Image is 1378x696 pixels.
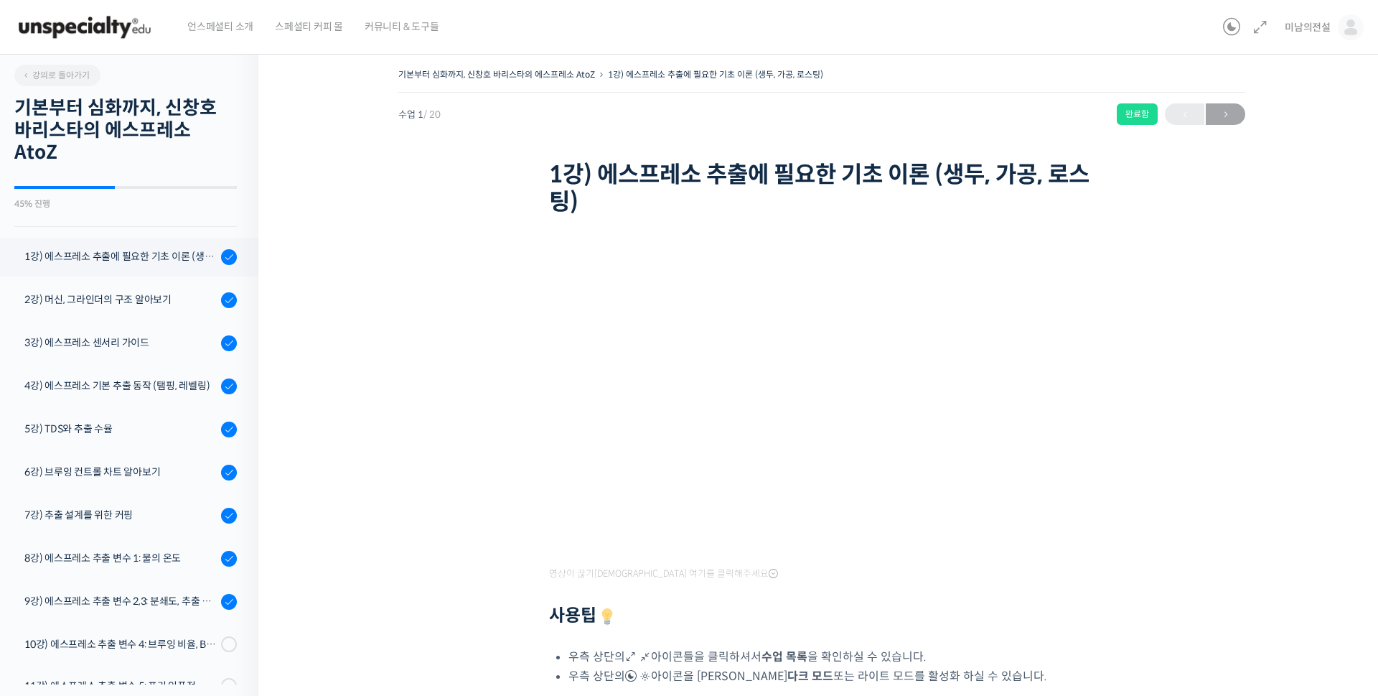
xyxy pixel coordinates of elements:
div: 6강) 브루잉 컨트롤 차트 알아보기 [24,464,217,480]
div: 11강) 에스프레소 추출 변수 5: 프리 인퓨전 [24,678,217,694]
div: 7강) 추출 설계를 위한 커핑 [24,507,217,523]
span: / 20 [423,108,441,121]
div: 4강) 에스프레소 기본 추출 동작 (탬핑, 레벨링) [24,378,217,394]
div: 2강) 머신, 그라인더의 구조 알아보기 [24,292,217,307]
b: 수업 목록 [761,649,807,664]
a: 1강) 에스프레소 추출에 필요한 기초 이론 (생두, 가공, 로스팅) [608,69,823,80]
div: 5강) TDS와 추출 수율 [24,421,217,437]
a: 기본부터 심화까지, 신창호 바리스타의 에스프레소 AtoZ [398,69,595,80]
li: 우측 상단의 아이콘을 [PERSON_NAME] 또는 라이트 모드를 활성화 하실 수 있습니다. [568,667,1095,686]
span: 영상이 끊기[DEMOGRAPHIC_DATA] 여기를 클릭해주세요 [549,568,778,580]
div: 10강) 에스프레소 추출 변수 4: 브루잉 비율, Brew Ratio [24,636,217,652]
span: 강의로 돌아가기 [22,70,90,80]
a: 강의로 돌아가기 [14,65,100,86]
h2: 기본부터 심화까지, 신창호 바리스타의 에스프레소 AtoZ [14,97,237,164]
div: 9강) 에스프레소 추출 변수 2,3: 분쇄도, 추출 시간 [24,593,217,609]
b: 다크 모드 [787,669,833,684]
li: 우측 상단의 아이콘들을 클릭하셔서 을 확인하실 수 있습니다. [568,647,1095,667]
div: 45% 진행 [14,200,237,208]
div: 1강) 에스프레소 추출에 필요한 기초 이론 (생두, 가공, 로스팅) [24,249,217,264]
div: 3강) 에스프레소 센서리 가이드 [24,335,217,351]
div: 8강) 에스프레소 추출 변수 1: 물의 온도 [24,550,217,566]
h1: 1강) 에스프레소 추출에 필요한 기초 이론 (생두, 가공, 로스팅) [549,161,1095,216]
img: 💡 [599,608,616,626]
span: 미남의전설 [1285,21,1331,34]
strong: 사용팁 [549,605,618,626]
span: 수업 1 [398,110,441,119]
a: 다음→ [1206,103,1245,125]
div: 완료함 [1117,103,1158,125]
span: → [1206,105,1245,124]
